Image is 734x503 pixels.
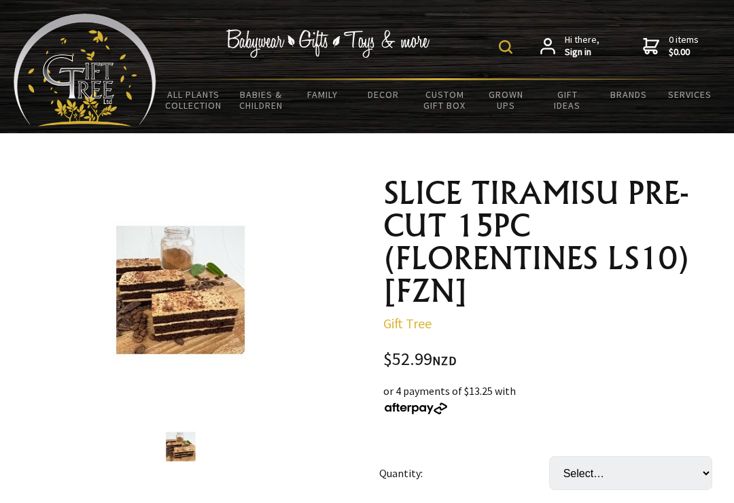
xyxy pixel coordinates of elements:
[414,80,475,120] a: Custom Gift Box
[476,80,537,120] a: Grown Ups
[14,14,156,126] img: Babyware - Gifts - Toys and more...
[226,29,430,58] img: Babywear - Gifts - Toys & more
[643,34,699,58] a: 0 items$0.00
[598,80,659,109] a: Brands
[230,80,292,120] a: Babies & Children
[432,353,457,368] span: NZD
[669,46,699,58] strong: $0.00
[659,80,720,109] a: Services
[540,34,599,58] a: Hi there,Sign in
[383,177,723,307] h1: SLICE TIRAMISU PRE-CUT 15PC (FLORENTINES LS10) [FZN]
[669,33,699,58] span: 0 items
[383,315,432,332] a: Gift Tree
[537,80,598,120] a: Gift Ideas
[292,80,353,109] a: Family
[383,351,723,369] div: $52.99
[383,402,449,415] img: Afterpay
[353,80,414,109] a: Decor
[565,46,599,58] strong: Sign in
[50,177,311,403] img: SLICE TIRAMISU PRE-CUT 15PC (FLORENTINES LS10) [FZN]
[383,383,723,415] div: or 4 payments of $13.25 with
[565,34,599,58] span: Hi there,
[499,40,512,54] img: product search
[151,421,210,472] img: SLICE TIRAMISU PRE-CUT 15PC (FLORENTINES LS10) [FZN]
[156,80,230,120] a: All Plants Collection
